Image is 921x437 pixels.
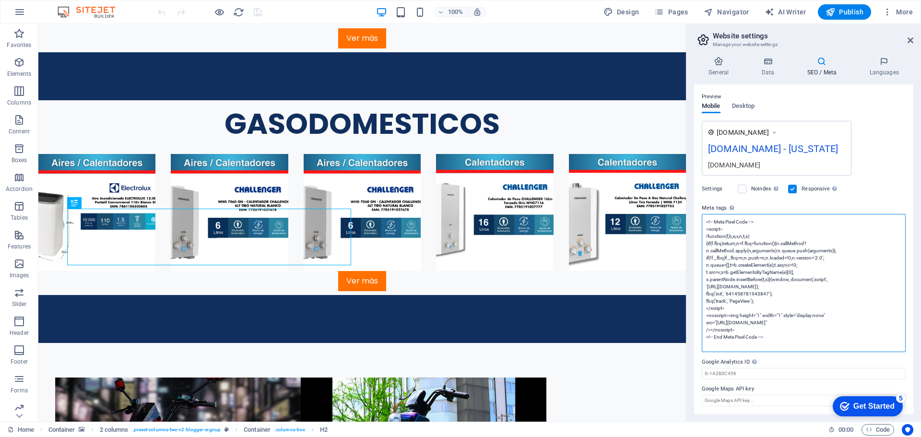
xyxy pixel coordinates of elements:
span: More [883,7,913,17]
label: Noindex [751,183,782,195]
div: Preview [702,103,755,121]
button: Pages [650,4,692,20]
input: Google Maps API key... [702,395,906,406]
p: Elements [7,70,32,78]
p: Forms [11,387,28,394]
span: Mobile [702,100,720,114]
p: Boxes [12,156,27,164]
label: Google Analytics ID [702,356,906,368]
h4: SEO / Meta [792,57,855,77]
div: [DOMAIN_NAME] [708,160,845,170]
p: Tables [11,214,28,222]
p: Content [9,128,30,135]
p: Slider [12,300,27,308]
i: This element is a customizable preset [224,427,229,432]
span: AI Writer [765,7,806,17]
label: Settings [702,183,733,195]
div: Get Started [26,11,67,19]
h6: Session time [828,424,854,436]
button: Click here to leave preview mode and continue editing [213,6,225,18]
button: Navigator [700,4,753,20]
p: Favorites [7,41,31,49]
i: This element contains a background [79,427,84,432]
p: Features [8,243,31,250]
h4: Data [747,57,792,77]
span: Navigator [704,7,749,17]
input: G-1A2B3C456 [702,368,906,379]
h4: General [694,57,747,77]
span: 00 00 [838,424,853,436]
div: [DOMAIN_NAME] - [US_STATE] [708,142,845,160]
span: Publish [826,7,863,17]
h6: 100% [448,6,463,18]
label: Google Maps API key [702,383,906,395]
span: Click to select. Double-click to edit [320,424,328,436]
span: Click to select. Double-click to edit [244,424,271,436]
h2: Website settings [713,32,913,40]
span: Click to select. Double-click to edit [100,424,129,436]
div: Get Started 5 items remaining, 0% complete [5,5,75,25]
nav: breadcrumb [48,424,328,436]
i: Reload page [233,7,244,18]
span: Design [603,7,639,17]
label: Responsive [802,183,839,195]
div: 5 [69,2,78,12]
button: Usercentrics [902,424,913,436]
p: Accordion [6,185,33,193]
span: . preset-columns-two-v2-blogger-signup [132,424,221,436]
span: Code [866,424,890,436]
img: Editor Logo [55,6,127,18]
button: More [879,4,917,20]
p: Images [10,272,29,279]
span: Pages [654,7,688,17]
span: Click to select. Double-click to edit [48,424,75,436]
span: Desktop [732,100,755,114]
p: Footer [11,358,28,366]
span: : [845,426,847,433]
p: Header [10,329,29,337]
button: reload [233,6,244,18]
span: . columns-box [274,424,305,436]
label: Meta tags [702,202,906,214]
h4: Languages [855,57,913,77]
p: Columns [7,99,31,106]
h3: Manage your website settings [713,40,894,49]
div: Design (Ctrl+Alt+Y) [600,4,643,20]
p: Preview [702,91,721,103]
button: Design [600,4,643,20]
button: AI Writer [761,4,810,20]
button: Code [862,424,894,436]
button: Publish [818,4,871,20]
button: 100% [434,6,468,18]
i: On resize automatically adjust zoom level to fit chosen device. [473,8,482,16]
span: [DOMAIN_NAME] [717,128,769,137]
a: Click to cancel selection. Double-click to open Pages [8,424,34,436]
